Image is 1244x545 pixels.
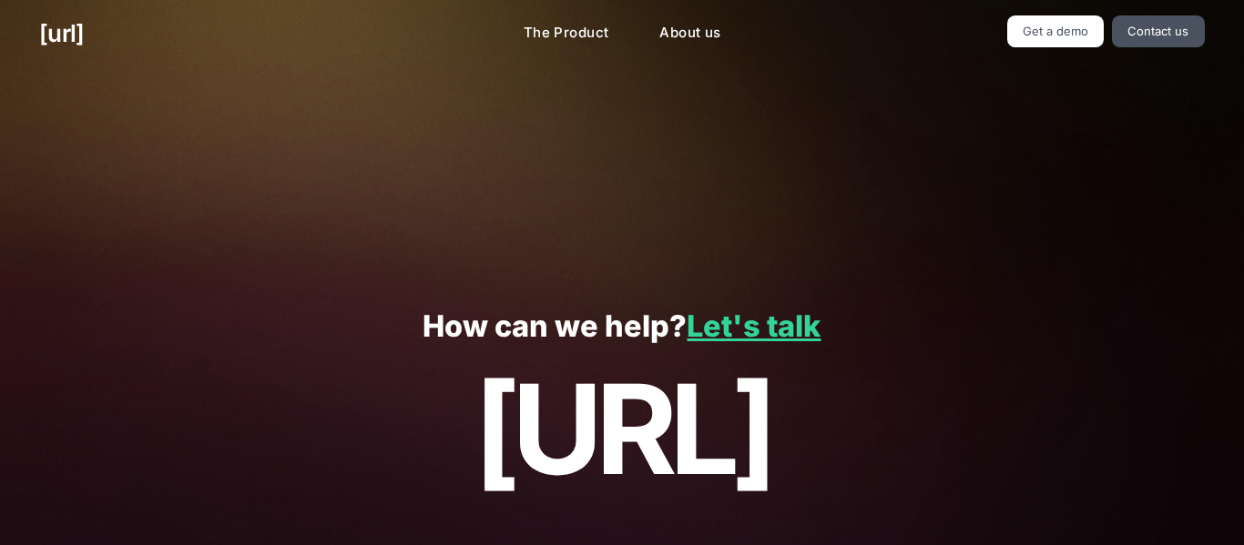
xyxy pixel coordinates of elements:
[1007,15,1105,47] a: Get a demo
[39,310,1204,344] p: How can we help?
[39,15,84,51] a: [URL]
[1112,15,1205,47] a: Contact us
[687,308,821,344] a: Let's talk
[39,359,1204,500] p: [URL]
[509,15,624,51] a: The Product
[645,15,735,51] a: About us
